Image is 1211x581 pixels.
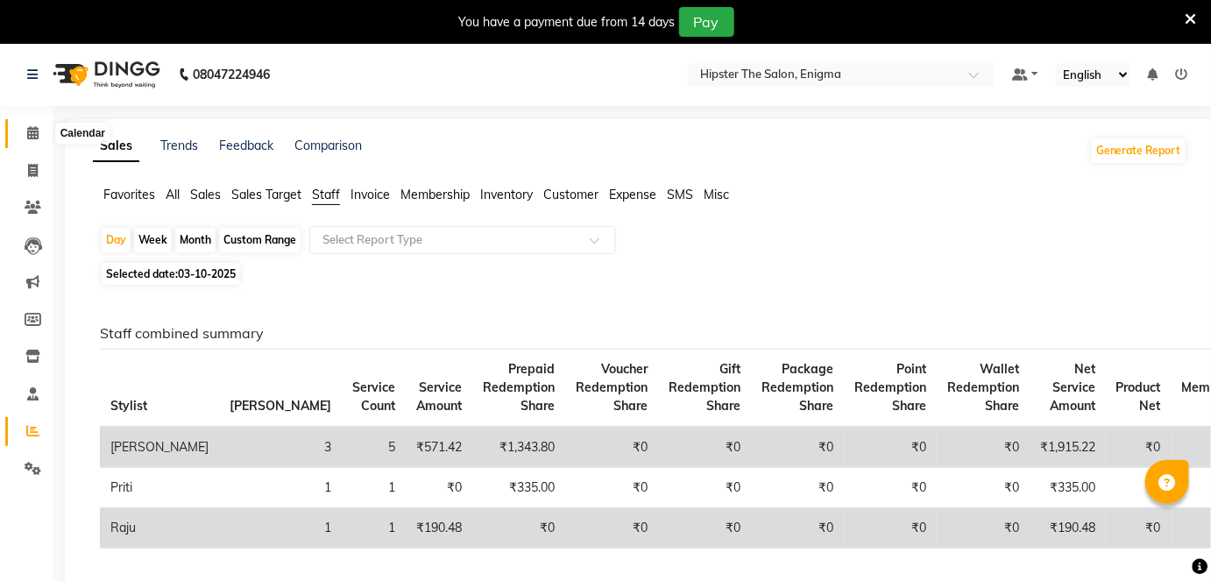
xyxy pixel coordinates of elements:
td: 5 [342,427,406,468]
td: 3 [219,427,342,468]
h6: Staff combined summary [100,325,1173,342]
span: Voucher Redemption Share [576,361,648,414]
td: ₹0 [937,508,1030,549]
span: Sales [190,187,221,202]
td: ₹0 [472,508,565,549]
div: Calendar [56,124,110,145]
span: Stylist [110,398,147,414]
td: ₹0 [406,468,472,508]
td: ₹0 [565,427,658,468]
td: 1 [342,508,406,549]
div: Custom Range [219,228,301,252]
span: Wallet Redemption Share [947,361,1019,414]
div: You have a payment due from 14 days [459,13,676,32]
span: Package Redemption Share [761,361,833,414]
td: ₹0 [565,508,658,549]
span: [PERSON_NAME] [230,398,331,414]
button: Generate Report [1092,138,1186,163]
span: Staff [312,187,340,202]
span: Service Count [352,379,395,414]
td: ₹0 [844,468,937,508]
span: 03-10-2025 [178,267,236,280]
td: ₹0 [937,468,1030,508]
td: 1 [219,468,342,508]
a: Comparison [294,138,362,153]
span: Product Net [1116,379,1161,414]
img: logo [45,50,165,99]
span: Misc [704,187,729,202]
div: Week [134,228,172,252]
td: ₹0 [1106,508,1172,549]
td: ₹571.42 [406,427,472,468]
span: Sales Target [231,187,301,202]
span: Selected date: [102,263,240,285]
td: ₹190.48 [1030,508,1106,549]
span: Net Service Amount [1050,361,1095,414]
div: Month [175,228,216,252]
td: ₹0 [844,508,937,549]
td: Raju [100,508,219,549]
td: ₹0 [751,468,844,508]
td: ₹1,343.80 [472,427,565,468]
span: Favorites [103,187,155,202]
td: 1 [219,508,342,549]
td: [PERSON_NAME] [100,427,219,468]
td: ₹335.00 [1030,468,1106,508]
td: ₹0 [1106,468,1172,508]
span: Point Redemption Share [854,361,926,414]
span: Prepaid Redemption Share [483,361,555,414]
span: Expense [609,187,656,202]
td: ₹0 [844,427,937,468]
button: Pay [679,7,734,37]
td: 1 [342,468,406,508]
td: ₹0 [658,468,751,508]
td: ₹335.00 [472,468,565,508]
td: ₹0 [565,468,658,508]
td: ₹1,915.22 [1030,427,1106,468]
td: ₹0 [937,427,1030,468]
span: Gift Redemption Share [669,361,740,414]
span: Invoice [351,187,390,202]
b: 08047224946 [193,50,270,99]
span: Membership [400,187,470,202]
td: ₹0 [1106,427,1172,468]
td: ₹190.48 [406,508,472,549]
td: ₹0 [751,508,844,549]
div: Day [102,228,131,252]
span: Inventory [480,187,533,202]
a: Feedback [219,138,273,153]
a: Trends [160,138,198,153]
span: Service Amount [416,379,462,414]
td: ₹0 [658,508,751,549]
td: ₹0 [751,427,844,468]
span: SMS [667,187,693,202]
span: All [166,187,180,202]
span: Customer [543,187,598,202]
td: ₹0 [658,427,751,468]
td: Priti [100,468,219,508]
